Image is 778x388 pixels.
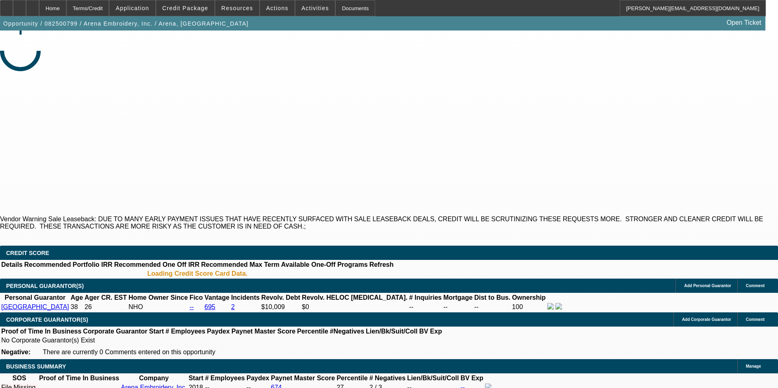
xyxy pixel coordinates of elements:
[6,250,49,256] span: CREDIT SCORE
[162,5,208,11] span: Credit Package
[205,294,229,301] b: Vantage
[166,328,205,335] b: # Employees
[109,0,155,16] button: Application
[281,261,368,269] th: Available One-Off Programs
[682,317,731,322] span: Add Corporate Guarantor
[547,303,554,310] img: facebook-icon.png
[84,303,127,312] td: 26
[746,364,761,368] span: Manage
[70,303,83,312] td: 38
[24,261,113,269] th: Recommended Portfolio IRR
[205,375,245,381] b: # Employees
[512,294,546,301] b: Ownership
[83,328,147,335] b: Corporate Guarantor
[366,328,417,335] b: Lien/Bk/Suit/Coll
[684,283,731,288] span: Add Personal Guarantor
[114,261,200,269] th: Recommended One Off IRR
[128,303,188,312] td: NHO
[129,294,188,301] b: Home Owner Since
[221,5,253,11] span: Resources
[71,294,83,301] b: Age
[302,5,329,11] span: Activities
[302,303,408,312] td: $0
[1,374,38,382] th: SOS
[461,375,483,381] b: BV Exp
[409,294,441,301] b: # Inquiries
[261,294,300,301] b: Revolv. Debt
[149,328,164,335] b: Start
[1,327,82,336] th: Proof of Time In Business
[369,375,406,381] b: # Negatives
[147,270,247,277] b: Loading Credit Score Card Data.
[1,261,23,269] th: Details
[297,328,328,335] b: Percentile
[474,303,511,312] td: --
[205,303,216,310] a: 695
[116,5,149,11] span: Application
[247,375,269,381] b: Paydex
[190,303,194,310] a: --
[85,294,127,301] b: Ager CR. EST
[369,261,394,269] th: Refresh
[266,5,288,11] span: Actions
[188,375,203,381] b: Start
[6,316,88,323] span: CORPORATE GUARANTOR(S)
[43,349,215,355] span: There are currently 0 Comments entered on this opportunity
[201,261,280,269] th: Recommended Max Term
[555,303,562,310] img: linkedin-icon.png
[409,303,442,312] td: --
[261,303,301,312] td: $10,009
[474,294,510,301] b: Dist to Bus.
[723,16,765,30] a: Open Ticket
[190,294,203,301] b: Fico
[1,349,31,355] b: Negative:
[746,317,765,322] span: Comment
[39,374,120,382] th: Proof of Time In Business
[231,294,260,301] b: Incidents
[511,303,546,312] td: 100
[231,303,235,310] a: 2
[407,375,459,381] b: Lien/Bk/Suit/Coll
[271,375,335,381] b: Paynet Master Score
[215,0,259,16] button: Resources
[260,0,295,16] button: Actions
[443,303,473,312] td: --
[746,283,765,288] span: Comment
[337,375,367,381] b: Percentile
[302,294,408,301] b: Revolv. HELOC [MEDICAL_DATA].
[5,294,66,301] b: Personal Guarantor
[419,328,442,335] b: BV Exp
[139,375,169,381] b: Company
[330,328,365,335] b: #Negatives
[1,303,69,310] a: [GEOGRAPHIC_DATA]
[207,328,230,335] b: Paydex
[1,336,446,344] td: No Corporate Guarantor(s) Exist
[232,328,295,335] b: Paynet Master Score
[6,363,66,370] span: BUSINESS SUMMARY
[3,20,249,27] span: Opportunity / 082500799 / Arena Embroidery, Inc. / Arena, [GEOGRAPHIC_DATA]
[6,283,84,289] span: PERSONAL GUARANTOR(S)
[295,0,335,16] button: Activities
[443,294,472,301] b: Mortgage
[156,0,214,16] button: Credit Package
